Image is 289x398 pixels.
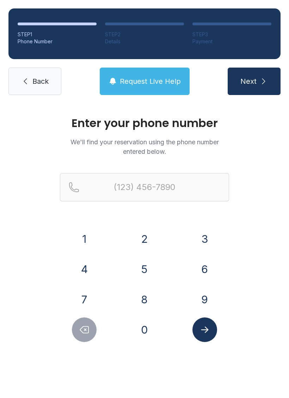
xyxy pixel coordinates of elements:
[72,227,97,251] button: 1
[192,38,271,45] div: Payment
[60,137,229,156] p: We'll find your reservation using the phone number entered below.
[192,287,217,312] button: 9
[18,31,97,38] div: STEP 1
[132,227,157,251] button: 2
[132,317,157,342] button: 0
[192,317,217,342] button: Submit lookup form
[72,317,97,342] button: Delete number
[192,227,217,251] button: 3
[240,76,257,86] span: Next
[105,38,184,45] div: Details
[120,76,181,86] span: Request Live Help
[105,31,184,38] div: STEP 2
[60,173,229,201] input: Reservation phone number
[132,287,157,312] button: 8
[60,118,229,129] h1: Enter your phone number
[72,287,97,312] button: 7
[32,76,49,86] span: Back
[18,38,97,45] div: Phone Number
[72,257,97,282] button: 4
[192,31,271,38] div: STEP 3
[132,257,157,282] button: 5
[192,257,217,282] button: 6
